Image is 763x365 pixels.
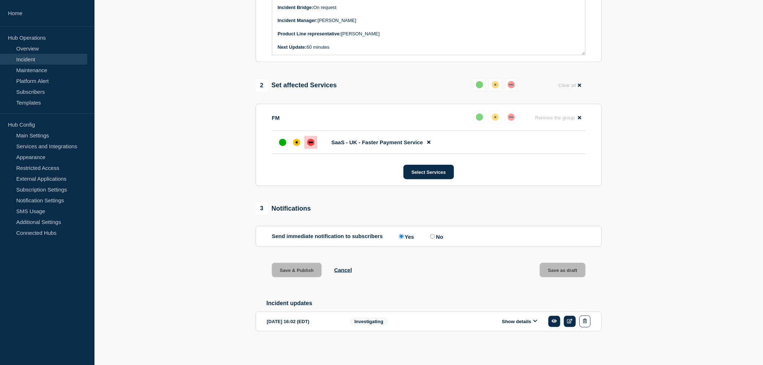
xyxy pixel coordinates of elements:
button: down [505,111,518,124]
button: up [473,111,486,124]
div: affected [492,81,499,88]
button: down [505,78,518,91]
strong: Incident Bridge: [278,5,313,10]
div: affected [492,114,499,121]
strong: Incident Manager: [278,18,318,23]
p: 60 minutes [278,44,580,50]
p: Send immediate notification to subscribers [272,233,383,240]
button: Save as draft [540,263,586,277]
button: Remove the group [531,111,586,125]
label: Yes [397,233,414,240]
button: up [473,78,486,91]
p: On request [278,4,580,11]
div: down [307,139,314,146]
button: Select Services [403,165,454,179]
input: Yes [399,234,404,239]
strong: Product Line representative: [278,31,341,36]
p: [PERSON_NAME] [278,31,580,37]
label: No [428,233,443,240]
div: affected [293,139,300,146]
span: 2 [256,79,268,92]
div: Notifications [256,202,311,215]
button: Cancel [334,267,352,273]
div: down [508,81,515,88]
div: up [476,114,483,121]
div: up [476,81,483,88]
button: affected [489,111,502,124]
h2: Incident updates [266,300,602,307]
div: up [279,139,286,146]
button: affected [489,78,502,91]
button: Show details [500,318,539,325]
button: Save & Publish [272,263,322,277]
strong: Next Update: [278,44,306,50]
p: [PERSON_NAME] [278,17,580,24]
div: [DATE] 16:02 (EDT) [267,316,339,327]
div: Send immediate notification to subscribers [272,233,586,240]
div: Set affected Services [256,79,337,92]
div: down [508,114,515,121]
span: Remove the group [535,115,575,120]
span: Investigating [350,317,388,326]
p: FM [272,115,280,121]
input: No [430,234,435,239]
span: SaaS - UK - Faster Payment Service [331,139,423,145]
button: Clear all [554,78,586,92]
span: 3 [256,202,268,215]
